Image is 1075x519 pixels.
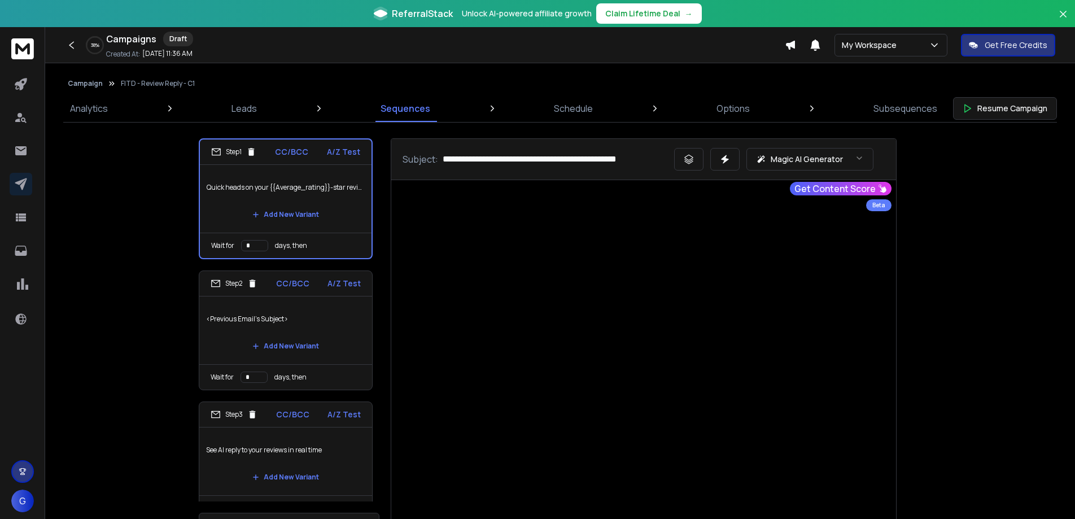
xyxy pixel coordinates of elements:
[243,335,328,357] button: Add New Variant
[275,241,307,250] p: days, then
[70,102,108,115] p: Analytics
[392,7,453,20] span: ReferralStack
[462,8,592,19] p: Unlock AI-powered affiliate growth
[211,241,234,250] p: Wait for
[121,79,195,88] p: FITD - Review Reply - C1
[225,95,264,122] a: Leads
[211,409,257,420] div: Step 3
[961,34,1055,56] button: Get Free Credits
[276,278,309,289] p: CC/BCC
[274,373,307,382] p: days, then
[231,102,257,115] p: Leads
[554,102,593,115] p: Schedule
[199,271,373,390] li: Step2CC/BCCA/Z Test<Previous Email's Subject>Add New VariantWait fordays, then
[207,172,365,203] p: Quick heads on your {{Average_rating}}-star reviews
[716,102,750,115] p: Options
[327,409,361,420] p: A/Z Test
[953,97,1057,120] button: Resume Campaign
[211,147,256,157] div: Step 1
[985,40,1047,51] p: Get Free Credits
[547,95,600,122] a: Schedule
[206,434,365,466] p: See AI reply to your reviews in real time
[199,138,373,259] li: Step1CC/BCCA/Z TestQuick heads on your {{Average_rating}}-star reviewsAdd New VariantWait fordays...
[275,146,308,158] p: CC/BCC
[596,3,702,24] button: Claim Lifetime Deal→
[91,42,99,49] p: 38 %
[327,146,360,158] p: A/Z Test
[403,152,438,166] p: Subject:
[243,203,328,226] button: Add New Variant
[873,102,937,115] p: Subsequences
[163,32,193,46] div: Draft
[867,95,944,122] a: Subsequences
[381,102,430,115] p: Sequences
[106,50,140,59] p: Created At:
[327,278,361,289] p: A/Z Test
[771,154,843,165] p: Magic AI Generator
[211,373,234,382] p: Wait for
[746,148,873,171] button: Magic AI Generator
[206,303,365,335] p: <Previous Email's Subject>
[63,95,115,122] a: Analytics
[142,49,193,58] p: [DATE] 11:36 AM
[1056,7,1070,34] button: Close banner
[685,8,693,19] span: →
[276,409,309,420] p: CC/BCC
[68,79,103,88] button: Campaign
[243,466,328,489] button: Add New Variant
[106,32,156,46] h1: Campaigns
[211,278,257,289] div: Step 2
[790,182,892,195] button: Get Content Score
[866,199,892,211] div: Beta
[11,490,34,512] button: G
[842,40,901,51] p: My Workspace
[374,95,437,122] a: Sequences
[710,95,757,122] a: Options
